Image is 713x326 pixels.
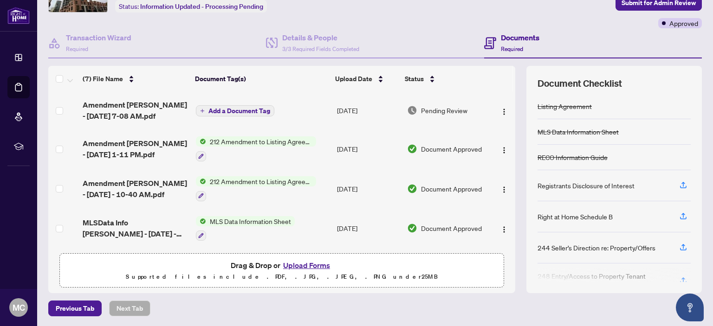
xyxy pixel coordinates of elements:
[407,105,417,115] img: Document Status
[407,223,417,233] img: Document Status
[405,74,424,84] span: Status
[196,136,316,161] button: Status Icon212 Amendment to Listing Agreement - Authority to Offer for Lease Price Change/Extensi...
[56,301,94,316] span: Previous Tab
[196,136,206,147] img: Status Icon
[500,186,508,193] img: Logo
[407,144,417,154] img: Document Status
[497,103,512,118] button: Logo
[83,217,188,239] span: MLSData Info [PERSON_NAME] - [DATE] - 12-59 PM.pdf
[83,74,123,84] span: (7) File Name
[83,138,188,160] span: Amendment [PERSON_NAME] - [DATE] 1-11 PM.pdf
[333,248,403,288] td: [DATE]
[538,152,608,162] div: RECO Information Guide
[65,271,498,282] p: Supported files include .PDF, .JPG, .JPEG, .PNG under 25 MB
[282,45,359,52] span: 3/3 Required Fields Completed
[669,18,698,28] span: Approved
[421,144,482,154] span: Document Approved
[200,109,205,113] span: plus
[7,7,30,24] img: logo
[538,101,592,111] div: Listing Agreement
[196,216,206,226] img: Status Icon
[333,169,403,209] td: [DATE]
[196,176,316,201] button: Status Icon212 Amendment to Listing Agreement - Authority to Offer for Lease Price Change/Extensi...
[79,66,191,92] th: (7) File Name
[191,66,332,92] th: Document Tag(s)
[208,108,270,114] span: Add a Document Tag
[676,294,704,321] button: Open asap
[140,2,263,11] span: Information Updated - Processing Pending
[500,147,508,154] img: Logo
[538,77,622,90] span: Document Checklist
[196,216,295,241] button: Status IconMLS Data Information Sheet
[83,178,188,200] span: Amendment [PERSON_NAME] - [DATE] - 10-40 AM.pdf
[421,223,482,233] span: Document Approved
[48,300,102,316] button: Previous Tab
[500,226,508,233] img: Logo
[231,259,333,271] span: Drag & Drop or
[333,92,403,129] td: [DATE]
[335,74,372,84] span: Upload Date
[401,66,488,92] th: Status
[421,105,467,115] span: Pending Review
[333,129,403,169] td: [DATE]
[421,184,482,194] span: Document Approved
[206,136,316,147] span: 212 Amendment to Listing Agreement - Authority to Offer for Lease Price Change/Extension/Amendmen...
[196,176,206,186] img: Status Icon
[333,209,403,249] td: [DATE]
[282,32,359,43] h4: Details & People
[66,45,88,52] span: Required
[538,211,613,222] div: Right at Home Schedule B
[60,254,504,288] span: Drag & Drop orUpload FormsSupported files include .PDF, .JPG, .JPEG, .PNG under25MB
[497,221,512,236] button: Logo
[497,181,512,196] button: Logo
[501,32,539,43] h4: Documents
[280,259,333,271] button: Upload Forms
[331,66,401,92] th: Upload Date
[501,45,523,52] span: Required
[206,176,316,186] span: 212 Amendment to Listing Agreement - Authority to Offer for Lease Price Change/Extension/Amendmen...
[206,216,295,226] span: MLS Data Information Sheet
[538,127,619,137] div: MLS Data Information Sheet
[109,300,150,316] button: Next Tab
[538,243,655,253] div: 244 Seller’s Direction re: Property/Offers
[500,108,508,115] img: Logo
[407,184,417,194] img: Document Status
[66,32,131,43] h4: Transaction Wizard
[497,141,512,156] button: Logo
[196,105,274,116] button: Add a Document Tag
[83,99,188,121] span: Amendment [PERSON_NAME] - [DATE] 7-08 AM.pdf
[538,180,635,191] div: Registrants Disclosure of Interest
[13,301,25,314] span: MC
